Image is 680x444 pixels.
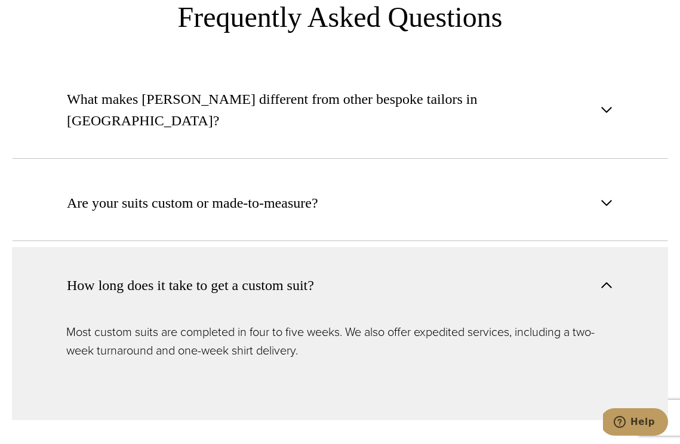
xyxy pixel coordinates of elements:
h3: Frequently Asked Questions [36,1,645,34]
span: What makes [PERSON_NAME] different from other bespoke tailors in [GEOGRAPHIC_DATA]? [67,88,593,131]
div: How long does it take to get a custom suit? [12,323,668,420]
iframe: Opens a widget where you can chat to one of our agents [603,408,668,438]
button: Are your suits custom or made-to-measure? [12,165,668,241]
button: How long does it take to get a custom suit? [12,247,668,323]
span: How long does it take to get a custom suit? [67,275,314,296]
button: What makes [PERSON_NAME] different from other bespoke tailors in [GEOGRAPHIC_DATA]? [12,61,668,159]
span: Are your suits custom or made-to-measure? [67,192,318,214]
p: Most custom suits are completed in four to five weeks. We also offer expedited services, includin... [66,323,614,360]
